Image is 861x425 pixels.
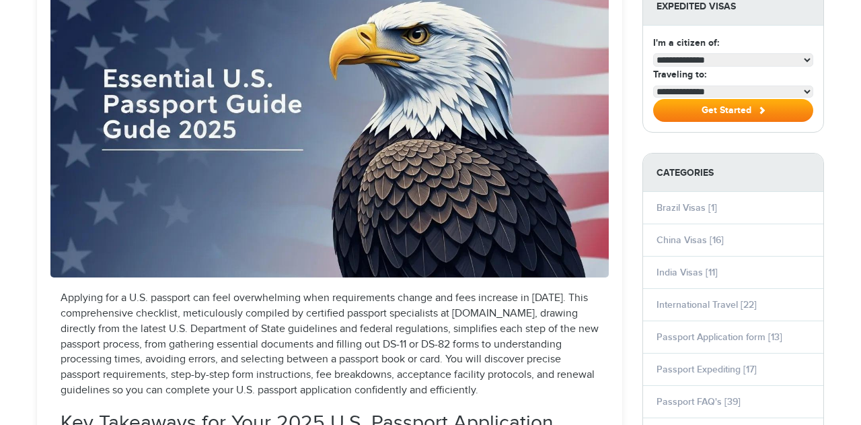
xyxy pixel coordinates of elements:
a: India Visas [11] [657,267,718,278]
a: Passport FAQ's [39] [657,396,741,407]
label: Traveling to: [653,67,706,81]
a: Passport Expediting [17] [657,364,757,375]
a: Passport Application form [13] [657,331,782,343]
strong: Categories [643,154,823,192]
label: I'm a citizen of: [653,36,719,50]
button: Get Started [653,99,813,122]
a: Brazil Visas [1] [657,202,717,214]
p: Applying for a U.S. passport can feel overwhelming when requirements change and fees increase in ... [61,291,599,399]
a: International Travel [22] [657,299,757,310]
a: China Visas [16] [657,234,724,246]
